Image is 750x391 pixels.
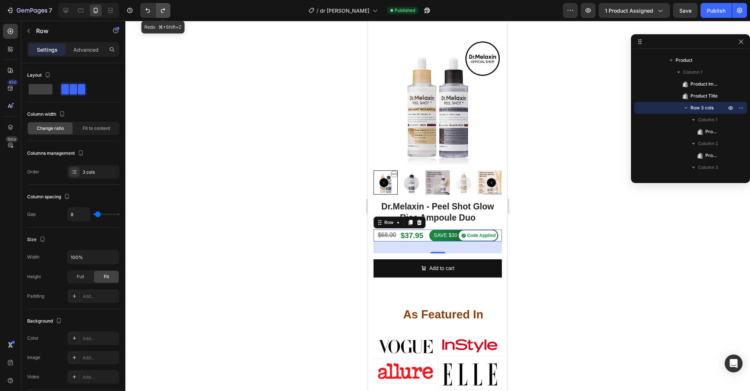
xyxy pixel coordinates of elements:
span: Fit [104,273,109,280]
img: website_grey.svg [12,19,18,25]
div: Undo/Redo [140,3,170,18]
span: / [317,7,318,15]
span: dr [PERSON_NAME] [320,7,369,15]
span: 1 product assigned [605,7,653,15]
span: Fit to content [83,125,110,132]
span: Product Title [690,92,718,100]
span: Column 3 [698,164,718,171]
img: tab_domain_overview_orange.svg [20,43,26,49]
div: Column width [27,109,67,119]
input: Auto [68,208,90,221]
span: Product [676,57,692,64]
div: Domain: [DOMAIN_NAME] [19,19,82,25]
div: Order [27,169,39,175]
div: Padding [27,293,44,299]
span: Full [77,273,84,280]
span: Change ratio [37,125,64,132]
div: Add... [83,374,118,381]
span: Product Price [705,128,719,135]
div: Height [27,273,41,280]
img: tab_keywords_by_traffic_grey.svg [74,43,80,49]
div: Open Intercom Messenger [725,355,743,372]
button: Publish [701,3,732,18]
div: 450 [7,79,18,85]
button: 1 product assigned [599,3,670,18]
div: Color [27,335,39,342]
div: 3 cols [83,169,118,176]
span: Published [395,7,415,14]
p: Row [36,26,99,35]
div: Background [27,316,63,326]
button: 7 [3,3,55,18]
span: Save [679,7,692,14]
input: Auto [68,250,119,264]
p: Advanced [73,46,99,54]
div: Gap [27,211,36,218]
span: Product Price [705,152,719,159]
iframe: To enrich screen reader interactions, please activate Accessibility in Grammarly extension settings [368,21,507,391]
img: logo_orange.svg [12,12,18,18]
span: Column 2 [698,140,718,147]
div: Domain Overview [28,44,67,49]
div: Beta [6,136,18,142]
div: Column spacing [27,192,71,202]
p: 7 [49,6,52,15]
div: Image [27,354,40,361]
div: Columns management [27,148,85,158]
div: Size [27,235,47,245]
button: Save [673,3,698,18]
span: Column 1 [698,116,717,124]
div: Add... [83,293,118,300]
span: Product Images [690,80,719,88]
div: v 4.0.25 [21,12,36,18]
div: Keywords by Traffic [82,44,125,49]
div: Layout [27,70,52,80]
div: Add... [83,355,118,361]
div: Publish [707,7,725,15]
div: Width [27,254,39,260]
span: Row 3 cols [690,104,714,112]
div: Video [27,374,39,380]
span: Column 1 [683,68,702,76]
p: Settings [37,46,58,54]
div: Add... [83,335,118,342]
